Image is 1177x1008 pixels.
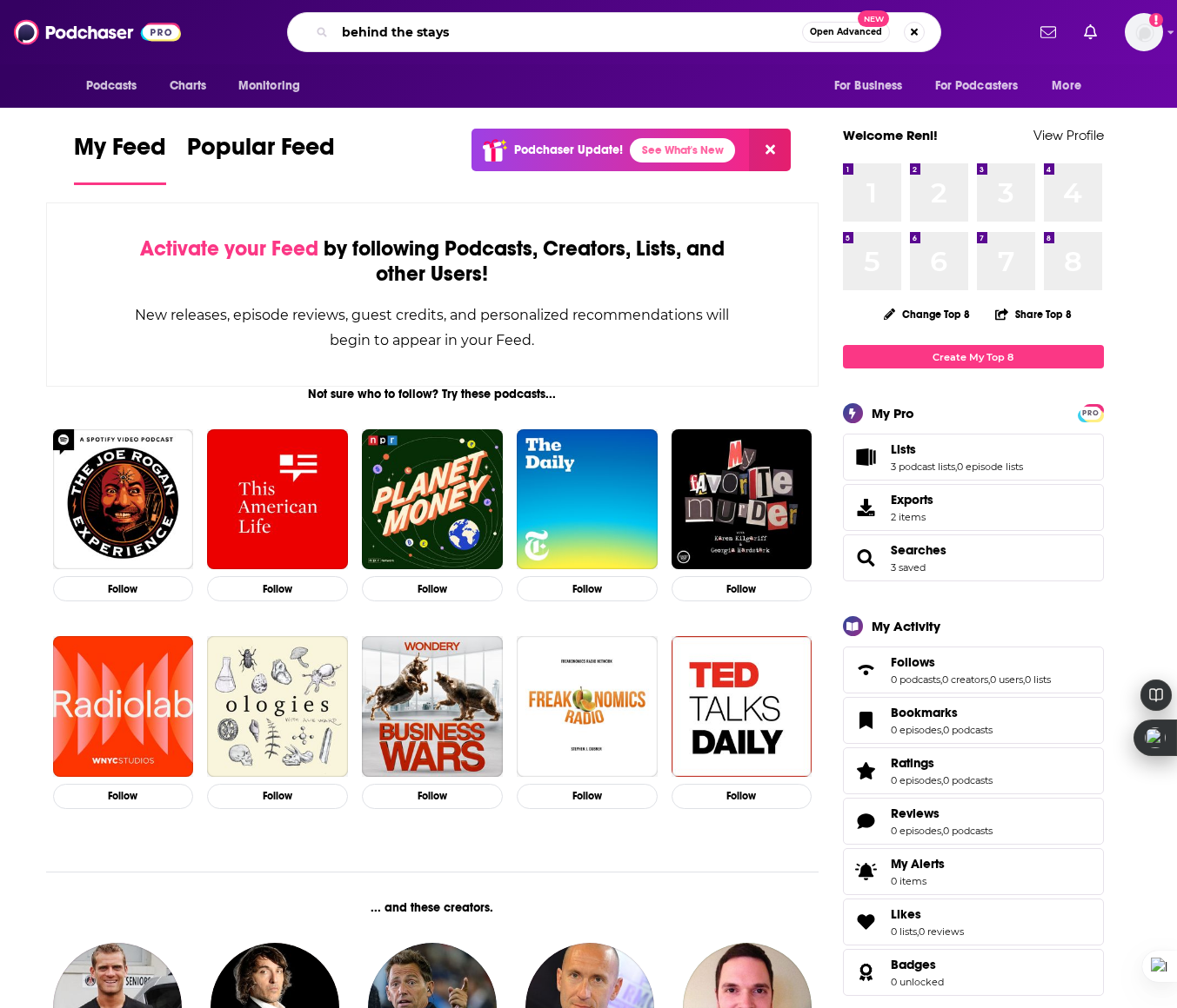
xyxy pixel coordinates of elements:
a: 0 creators [942,673,988,686]
span: Popular Feed [187,132,335,172]
p: Podchaser Update! [514,143,623,157]
a: PRO [1080,406,1101,419]
a: Reviews [849,809,884,833]
a: Likes [891,906,964,922]
img: This American Life [207,429,348,570]
span: Bookmarks [843,697,1104,744]
span: , [941,724,943,736]
span: Likes [891,906,921,922]
a: 0 podcasts [943,825,993,837]
a: 0 lists [1025,673,1051,686]
button: Follow [672,784,813,809]
span: Exports [891,492,933,507]
span: Exports [849,495,884,520]
a: Charts [158,70,217,103]
a: Badges [891,957,944,972]
span: , [940,673,942,686]
a: Likes [849,910,884,934]
span: Bookmarks [891,705,958,720]
img: The Daily [517,429,658,570]
span: Likes [843,899,1104,945]
button: Change Top 8 [873,303,981,325]
div: ... and these creators. [46,900,819,915]
a: Follows [849,658,884,682]
div: by following Podcasts, Creators, Lists, and other Users! [134,236,732,287]
img: TED Talks Daily [672,636,813,777]
a: 3 saved [891,561,926,574]
a: Create My Top 8 [843,345,1104,368]
button: Follow [362,576,503,601]
a: Ologies with Alie Ward [207,636,348,777]
button: Open AdvancedNew [802,22,890,43]
span: My Alerts [849,859,884,884]
button: Share Top 8 [994,297,1073,331]
span: , [941,774,943,786]
a: See What's New [630,138,735,162]
span: Ratings [843,747,1104,794]
span: , [955,461,957,473]
button: open menu [822,70,925,103]
div: Search podcasts, credits, & more... [287,12,941,52]
button: open menu [924,70,1044,103]
span: For Podcasters [935,74,1019,98]
a: The Joe Rogan Experience [53,429,194,570]
span: More [1052,74,1081,98]
span: PRO [1080,407,1101,420]
img: Radiolab [53,636,194,777]
button: open menu [1040,70,1103,103]
div: My Activity [872,618,940,634]
a: Exports [843,484,1104,531]
span: My Alerts [891,856,945,872]
img: My Favorite Murder with Karen Kilgariff and Georgia Hardstark [672,429,813,570]
input: Search podcasts, credits, & more... [335,18,802,46]
span: Reviews [843,798,1104,845]
a: Reviews [891,806,993,821]
button: Follow [517,576,658,601]
svg: Add a profile image [1149,13,1163,27]
span: Charts [170,74,207,98]
a: Planet Money [362,429,503,570]
a: 0 episodes [891,774,941,786]
button: Follow [53,784,194,809]
span: Searches [891,542,946,558]
button: Follow [53,576,194,601]
a: Popular Feed [187,132,335,185]
span: , [1023,673,1025,686]
button: Show profile menu [1125,13,1163,51]
span: 0 items [891,875,945,887]
a: 0 unlocked [891,976,944,988]
a: Welcome Reni! [843,127,938,143]
a: Lists [891,441,1023,457]
button: Follow [517,784,658,809]
span: Searches [843,534,1104,581]
span: Logged in as rgertner [1125,13,1163,51]
button: Follow [207,784,348,809]
div: New releases, episode reviews, guest credits, and personalized recommendations will begin to appe... [134,302,732,353]
a: Ratings [849,759,884,783]
span: For Business [834,74,903,98]
a: My Feed [74,132,166,185]
a: Ratings [891,755,993,771]
span: Follows [843,647,1104,693]
img: Podchaser - Follow, Share and Rate Podcasts [14,16,181,49]
button: open menu [74,70,160,103]
span: 2 items [891,511,933,523]
a: 0 podcasts [943,724,993,736]
img: Freakonomics Radio [517,636,658,777]
span: Monitoring [238,74,300,98]
a: My Alerts [843,848,1104,895]
button: open menu [226,70,323,103]
a: Follows [891,654,1051,670]
a: Show notifications dropdown [1033,17,1063,47]
div: Not sure who to follow? Try these podcasts... [46,387,819,401]
img: Business Wars [362,636,503,777]
button: Follow [362,784,503,809]
a: 0 lists [891,925,917,938]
